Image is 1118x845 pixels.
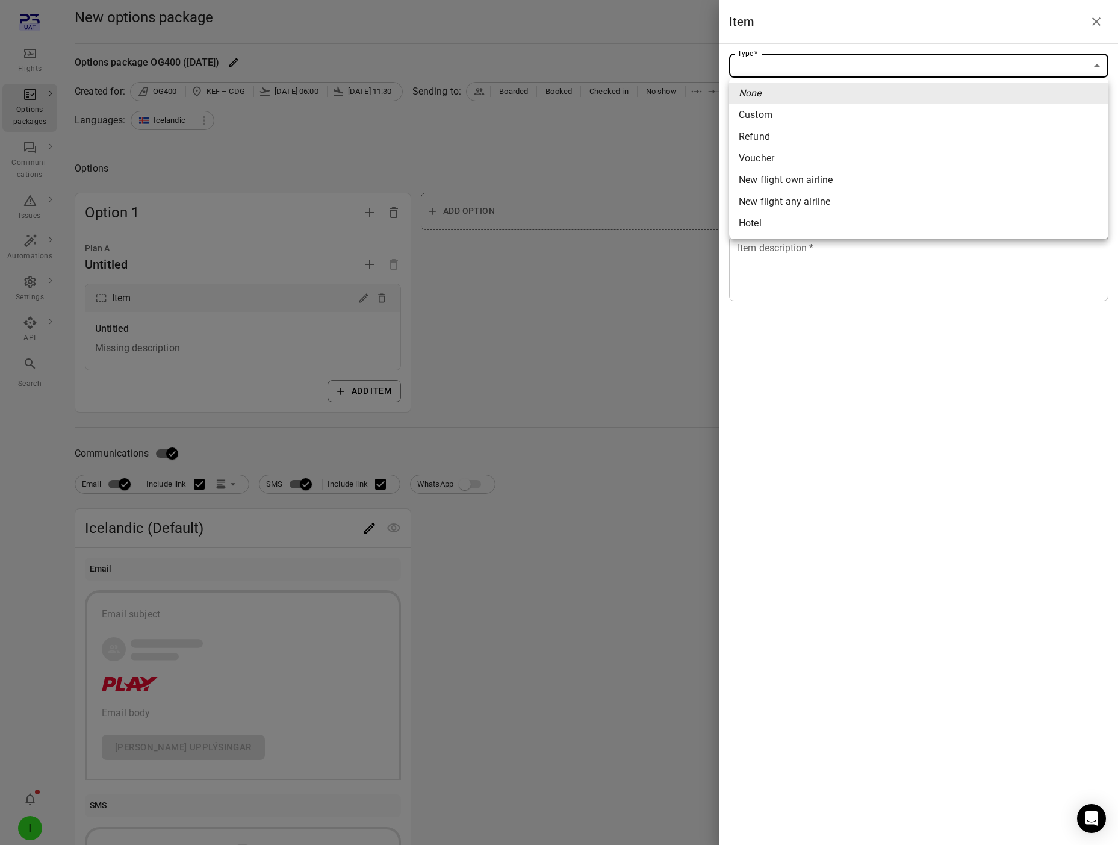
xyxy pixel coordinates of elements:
[1077,804,1106,833] div: Open Intercom Messenger
[739,173,833,187] div: New flight own airline
[739,108,772,122] div: Custom
[739,86,762,101] em: None
[739,151,774,166] div: Voucher
[739,195,830,209] div: New flight any airline
[739,216,762,231] div: Hotel
[739,129,770,144] div: Refund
